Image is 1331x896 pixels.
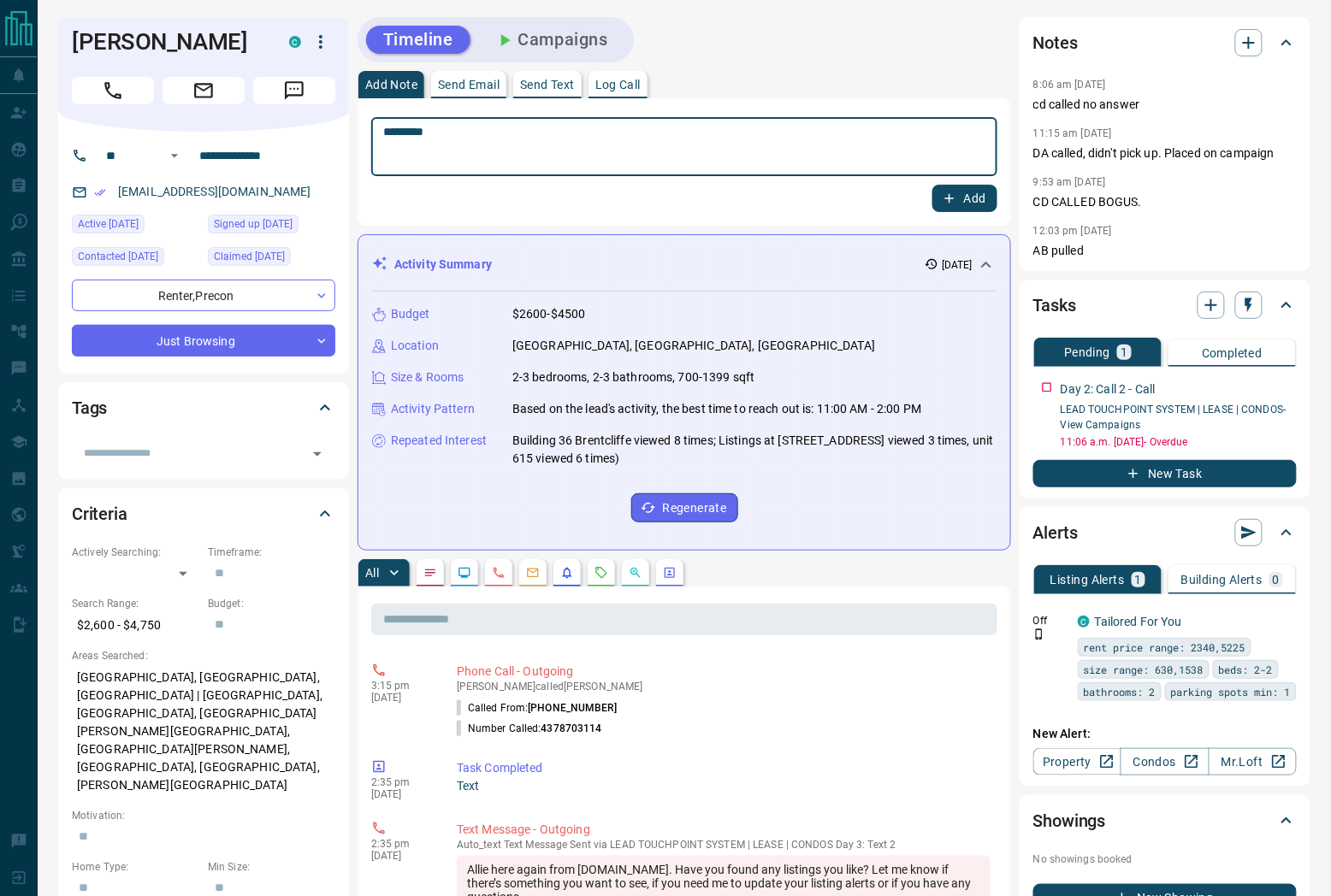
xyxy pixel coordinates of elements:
[72,500,127,528] h2: Criteria
[1033,22,1297,63] div: Notes
[1121,346,1127,358] p: 1
[1084,683,1156,700] span: bathrooms: 2
[1033,800,1297,841] div: Showings
[78,248,158,265] span: Contacted [DATE]
[1033,725,1297,743] p: New Alert:
[1181,574,1263,586] p: Building Alerts
[391,400,475,418] p: Activity Pattern
[391,305,430,323] p: Budget
[208,596,335,611] p: Budget:
[1033,748,1121,775] a: Property
[438,79,500,91] p: Send Email
[1095,615,1182,628] a: Tailored For You
[1219,661,1273,678] span: beds: 2-2
[391,368,464,386] p: Size & Rooms
[1171,683,1291,700] span: parking spots min: 1
[94,186,106,198] svg: Email Verified
[457,839,991,851] p: Text Message Sent via LEAD TOUCHPOINT SYSTEM | LEASE | CONDOS Day 3: Text 2
[1061,380,1156,398] p: Day 2: Call 2 - Call
[1135,574,1142,586] p: 1
[457,759,991,777] p: Task Completed
[512,368,755,386] p: 2-3 bedrooms, 2-3 bathrooms, 700-1399 sqft
[1061,404,1287,431] a: LEAD TOUCHPOINT SYSTEM | LEASE | CONDOS- View Campaigns
[118,185,311,198] a: [EMAIL_ADDRESS][DOMAIN_NAME]
[1064,346,1110,358] p: Pending
[595,566,608,580] svg: Requests
[1084,639,1245,656] span: rent price range: 2340,5225
[1061,434,1297,450] p: 11:06 a.m. [DATE] - Overdue
[492,566,506,580] svg: Calls
[526,566,540,580] svg: Emails
[1033,96,1297,114] p: cd called no answer
[457,681,991,693] p: [PERSON_NAME] called [PERSON_NAME]
[72,325,335,357] div: Just Browsing
[72,387,335,428] div: Tags
[371,850,431,862] p: [DATE]
[366,26,470,54] button: Timeline
[457,700,617,716] p: Called From:
[1033,852,1297,867] p: No showings booked
[163,77,245,104] span: Email
[458,566,471,580] svg: Lead Browsing Activity
[457,777,991,795] p: Text
[1033,292,1076,319] h2: Tasks
[391,432,487,450] p: Repeated Interest
[72,663,335,799] p: [GEOGRAPHIC_DATA], [GEOGRAPHIC_DATA], [GEOGRAPHIC_DATA] | [GEOGRAPHIC_DATA], [GEOGRAPHIC_DATA], [...
[541,722,602,734] span: 4378703114
[477,26,625,54] button: Campaigns
[72,611,199,640] p: $2,600 - $4,750
[72,280,335,311] div: Renter , Precon
[371,788,431,800] p: [DATE]
[72,77,154,104] span: Call
[457,821,991,839] p: Text Message - Outgoing
[214,248,285,265] span: Claimed [DATE]
[512,337,875,355] p: [GEOGRAPHIC_DATA], [GEOGRAPHIC_DATA], [GEOGRAPHIC_DATA]
[1033,29,1078,56] h2: Notes
[663,566,677,580] svg: Agent Actions
[208,215,335,239] div: Sat Apr 06 2024
[512,305,585,323] p: $2600-$4500
[1202,347,1263,359] p: Completed
[423,566,437,580] svg: Notes
[72,596,199,611] p: Search Range:
[457,663,991,681] p: Phone Call - Outgoing
[208,545,335,560] p: Timeframe:
[629,566,642,580] svg: Opportunities
[72,28,263,56] h1: [PERSON_NAME]
[365,79,417,91] p: Add Note
[1033,127,1112,139] p: 11:15 am [DATE]
[1078,616,1090,628] div: condos.ca
[1033,613,1068,628] p: Off
[1033,225,1112,237] p: 12:03 pm [DATE]
[1033,807,1106,834] h2: Showings
[72,394,107,421] h2: Tags
[1209,748,1297,775] a: Mr.Loft
[72,215,199,239] div: Sat Oct 11 2025
[72,648,335,663] p: Areas Searched:
[394,256,492,274] p: Activity Summary
[1033,242,1297,260] p: AB pulled
[72,247,199,271] div: Mon Oct 13 2025
[391,337,439,355] p: Location
[560,566,574,580] svg: Listing Alerts
[1084,661,1204,678] span: size range: 630,1538
[1033,628,1045,640] svg: Push Notification Only
[78,215,139,233] span: Active [DATE]
[253,77,335,104] span: Message
[1033,79,1106,91] p: 8:06 am [DATE]
[1033,460,1297,487] button: New Task
[1033,512,1297,553] div: Alerts
[1033,519,1078,546] h2: Alerts
[164,145,185,166] button: Open
[457,839,501,851] span: auto_text
[208,859,335,875] p: Min Size:
[371,776,431,788] p: 2:35 pm
[457,721,602,736] p: Number Called:
[72,545,199,560] p: Actively Searching:
[72,808,335,823] p: Motivation:
[72,859,199,875] p: Home Type:
[371,680,431,692] p: 3:15 pm
[1273,574,1280,586] p: 0
[1033,285,1297,326] div: Tasks
[372,249,997,280] div: Activity Summary[DATE]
